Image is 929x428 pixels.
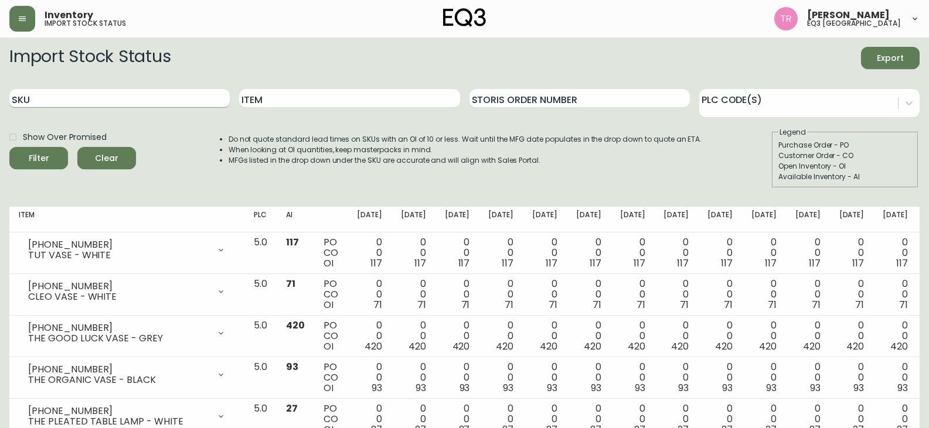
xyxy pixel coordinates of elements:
[244,357,277,399] td: 5.0
[883,237,908,269] div: 0 0
[523,207,567,232] th: [DATE]
[532,279,557,310] div: 0 0
[445,237,470,269] div: 0 0
[671,340,689,353] span: 420
[28,375,209,385] div: THE ORGANIC VASE - BLACK
[786,207,830,232] th: [DATE]
[28,364,209,375] div: [PHONE_NUMBER]
[721,256,733,270] span: 117
[778,127,807,138] legend: Legend
[576,320,601,352] div: 0 0
[883,320,908,352] div: 0 0
[707,237,733,269] div: 0 0
[883,362,908,393] div: 0 0
[807,20,901,27] h5: eq3 [GEOGRAPHIC_DATA]
[637,298,645,311] span: 71
[286,402,298,415] span: 27
[324,381,334,395] span: OI
[229,134,702,145] li: Do not quote standard lead times on SKUs with an OI of 10 or less. Wait until the MFG date popula...
[77,147,136,169] button: Clear
[839,362,865,393] div: 0 0
[576,279,601,310] div: 0 0
[416,381,426,395] span: 93
[620,362,645,393] div: 0 0
[28,239,209,250] div: [PHONE_NUMBER]
[567,207,611,232] th: [DATE]
[348,207,392,232] th: [DATE]
[751,320,777,352] div: 0 0
[795,362,821,393] div: 0 0
[414,256,426,270] span: 117
[488,320,513,352] div: 0 0
[286,319,305,332] span: 420
[357,237,382,269] div: 0 0
[766,381,777,395] span: 93
[372,381,382,395] span: 93
[549,298,557,311] span: 71
[576,237,601,269] div: 0 0
[286,360,298,374] span: 93
[401,279,426,310] div: 0 0
[324,298,334,311] span: OI
[707,362,733,393] div: 0 0
[584,340,601,353] span: 420
[628,340,645,353] span: 420
[807,11,890,20] span: [PERSON_NAME]
[324,362,338,393] div: PO CO
[324,279,338,310] div: PO CO
[742,207,786,232] th: [DATE]
[392,207,435,232] th: [DATE]
[751,362,777,393] div: 0 0
[839,320,865,352] div: 0 0
[87,151,127,166] span: Clear
[654,207,698,232] th: [DATE]
[635,381,645,395] span: 93
[443,8,486,27] img: logo
[611,207,655,232] th: [DATE]
[496,340,513,353] span: 420
[663,237,689,269] div: 0 0
[899,298,908,311] span: 71
[839,237,865,269] div: 0 0
[9,147,68,169] button: Filter
[663,362,689,393] div: 0 0
[678,381,689,395] span: 93
[229,155,702,166] li: MFGs listed in the drop down under the SKU are accurate and will align with Sales Portal.
[590,256,601,270] span: 117
[759,340,777,353] span: 420
[532,320,557,352] div: 0 0
[830,207,874,232] th: [DATE]
[765,256,777,270] span: 117
[19,320,235,346] div: [PHONE_NUMBER]THE GOOD LUCK VASE - GREY
[663,279,689,310] div: 0 0
[795,279,821,310] div: 0 0
[244,274,277,316] td: 5.0
[846,340,864,353] span: 420
[401,362,426,393] div: 0 0
[45,20,126,27] h5: import stock status
[445,362,470,393] div: 0 0
[460,381,470,395] span: 93
[751,237,777,269] div: 0 0
[229,145,702,155] li: When looking at OI quantities, keep masterpacks in mind.
[812,298,821,311] span: 71
[324,237,338,269] div: PO CO
[890,340,908,353] span: 420
[28,323,209,333] div: [PHONE_NUMBER]
[680,298,689,311] span: 71
[634,256,645,270] span: 117
[503,381,513,395] span: 93
[244,232,277,274] td: 5.0
[778,140,912,150] div: Purchase Order - PO
[28,281,209,292] div: [PHONE_NUMBER]
[707,279,733,310] div: 0 0
[707,320,733,352] div: 0 0
[547,381,557,395] span: 93
[593,298,601,311] span: 71
[19,362,235,388] div: [PHONE_NUMBER]THE ORGANIC VASE - BLACK
[778,172,912,182] div: Available Inventory - AI
[620,320,645,352] div: 0 0
[540,340,557,353] span: 420
[401,320,426,352] div: 0 0
[286,277,295,290] span: 71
